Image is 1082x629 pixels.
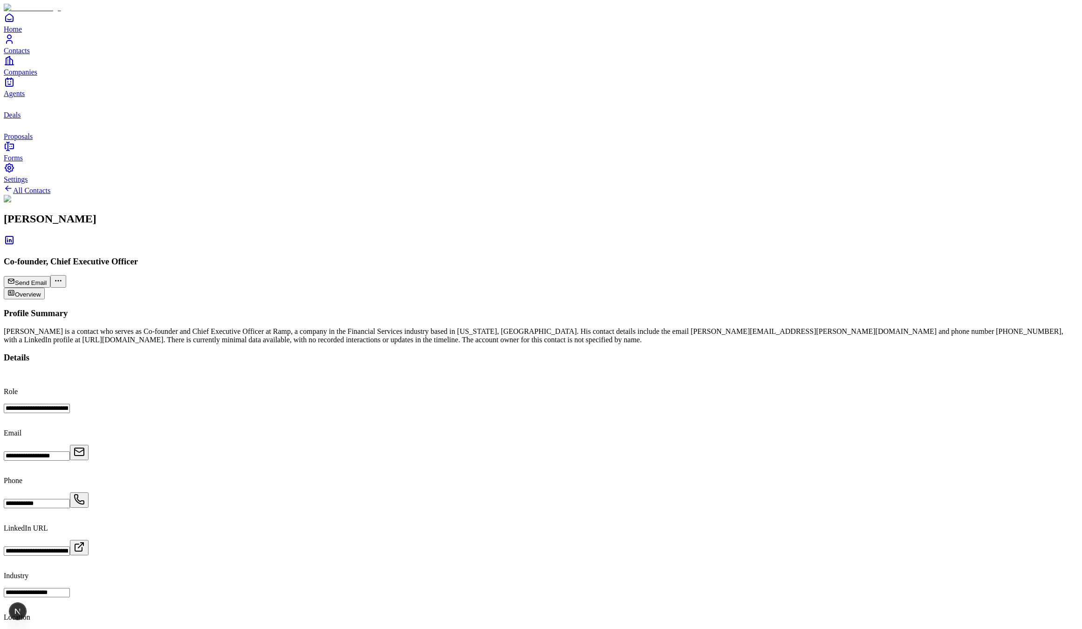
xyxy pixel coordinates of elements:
span: Home [4,25,22,33]
p: Role [4,387,1078,396]
h3: Co-founder, Chief Executive Officer [4,256,1078,267]
a: proposals [4,119,1078,140]
p: Email [4,429,1078,437]
a: deals [4,98,1078,119]
button: Overview [4,288,45,299]
p: Phone [4,477,1078,485]
a: All Contacts [4,187,50,194]
p: LinkedIn URL [4,524,1078,532]
span: Forms [4,154,23,162]
a: Settings [4,162,1078,183]
a: Home [4,12,1078,33]
button: Open [70,492,89,508]
button: Open [70,445,89,460]
p: Industry [4,572,1078,580]
a: Companies [4,55,1078,76]
button: More actions [50,275,66,288]
img: Eric Glyman [4,195,49,203]
span: Send Email [15,279,47,286]
h3: Details [4,353,1078,363]
div: [PERSON_NAME] is a contact who serves as Co-founder and Chief Executive Officer at Ramp, a compan... [4,327,1078,344]
h3: Profile Summary [4,308,1078,318]
a: Contacts [4,34,1078,55]
span: Settings [4,175,28,183]
a: Forms [4,141,1078,162]
button: Send Email [4,276,50,288]
span: Companies [4,68,37,76]
p: Location [4,613,1078,622]
img: Item Brain Logo [4,4,61,12]
span: Deals [4,111,21,119]
span: Contacts [4,47,30,55]
a: Agents [4,76,1078,97]
span: Agents [4,90,25,97]
button: Open [70,540,89,555]
h2: [PERSON_NAME] [4,213,1078,225]
span: Proposals [4,132,33,140]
